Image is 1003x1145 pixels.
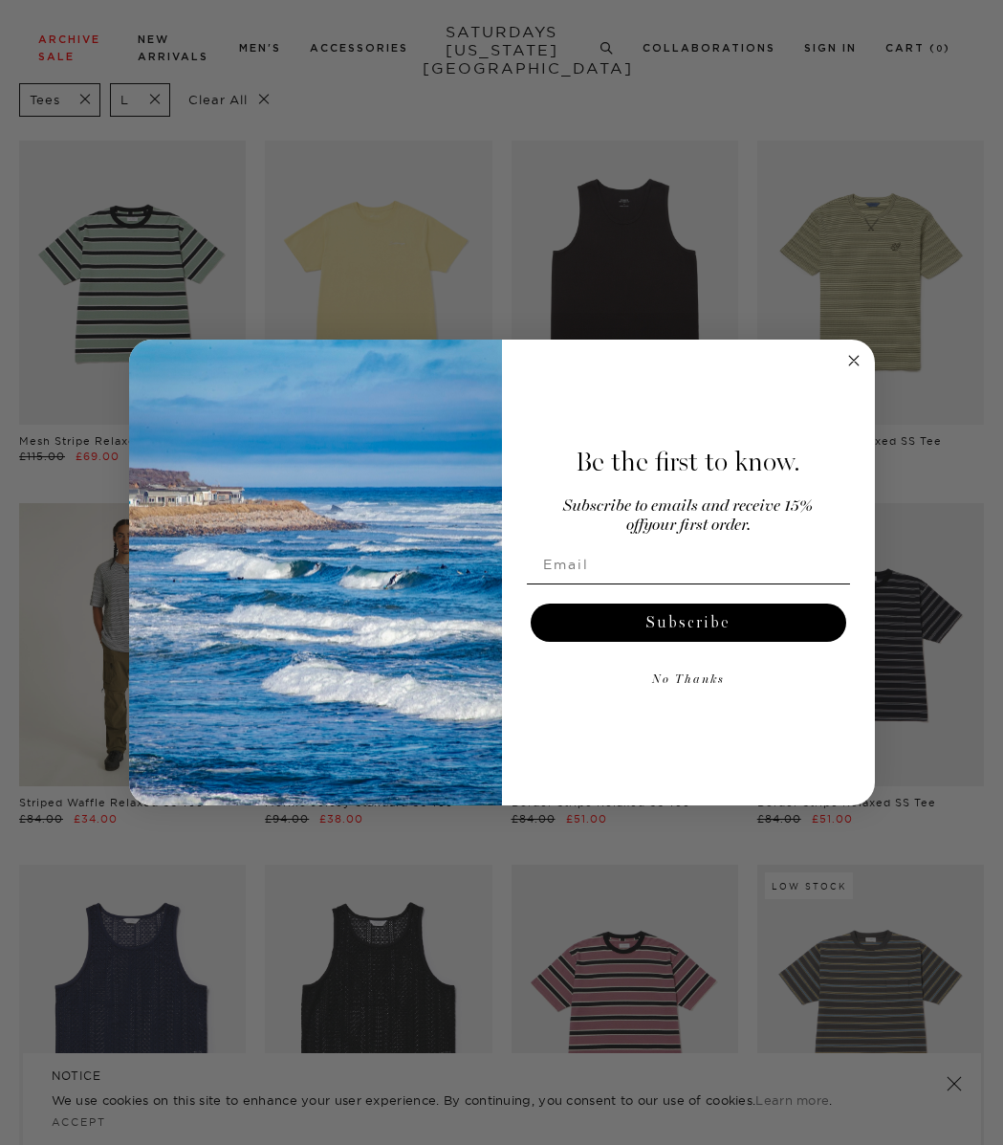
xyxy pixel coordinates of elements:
[527,661,850,699] button: No Thanks
[576,446,800,478] span: Be the first to know.
[626,517,643,534] span: off
[563,498,813,515] span: Subscribe to emails and receive 15%
[643,517,751,534] span: your first order.
[527,584,850,584] img: underline
[129,340,502,806] img: 125c788d-000d-4f3e-b05a-1b92b2a23ec9.jpeg
[531,604,846,642] button: Subscribe
[842,349,865,372] button: Close dialog
[527,545,850,584] input: Email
